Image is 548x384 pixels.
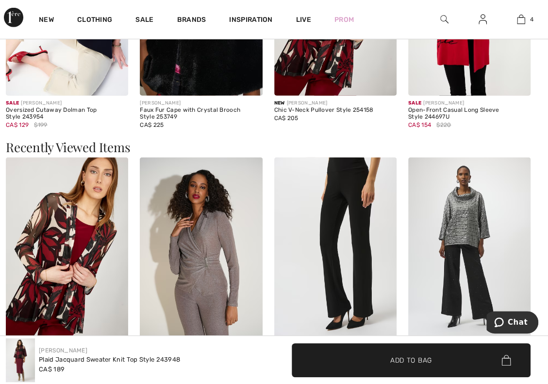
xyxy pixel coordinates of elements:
span: Inspiration [229,16,272,26]
div: [PERSON_NAME] [408,100,531,107]
div: [PERSON_NAME] [274,100,397,107]
span: New [274,100,285,106]
div: Chic V-Neck Pullover Style 254158 [274,107,397,114]
img: High-Waisted Flare Trousers Style 253007 [274,157,397,341]
a: Brands [177,16,206,26]
span: CA$ 225 [140,122,164,128]
span: $199 [34,121,47,129]
a: Clothing [77,16,112,26]
span: Add to Bag [390,355,432,365]
img: Plaid Jacquard Sweater Knit Top Style 243948 [6,338,35,382]
a: Sale [135,16,153,26]
span: CA$ 129 [6,122,29,128]
img: 1ère Avenue [4,8,23,27]
div: [PERSON_NAME] [6,100,128,107]
a: 4 [502,14,540,25]
span: 4 [530,15,533,24]
img: Metallic Cowl Neck Pullover Style 254169 [408,157,531,341]
a: Prom [334,15,354,25]
a: Sign In [471,14,495,26]
a: [PERSON_NAME] [39,347,87,354]
span: Sale [408,100,421,106]
a: New [39,16,54,26]
span: Sale [6,100,19,106]
div: Faux Fur Cape with Crystal Brooch Style 253749 [140,107,262,121]
img: Chic V-Neck Pullover Style 253789 [140,157,262,341]
button: Add to Bag [292,343,531,377]
div: Open-Front Casual Long Sleeve Style 244697U [408,107,531,121]
a: Live [296,15,311,25]
h3: Recently Viewed Items [6,141,542,154]
img: My Bag [517,14,525,25]
div: [PERSON_NAME] [140,100,262,107]
span: CA$ 205 [274,115,299,122]
span: CA$ 189 [39,366,65,373]
div: Oversized Cutaway Dolman Top Style 243954 [6,107,128,121]
img: Bag.svg [501,355,511,366]
img: Satin Pullover Style 254158 [6,157,128,341]
span: CA$ 154 [408,122,431,128]
img: My Info [479,14,487,25]
span: $220 [436,121,451,129]
div: Plaid Jacquard Sweater Knit Top Style 243948 [39,355,180,365]
img: search the website [440,14,448,25]
iframe: Opens a widget where you can chat to one of our agents [486,311,538,335]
